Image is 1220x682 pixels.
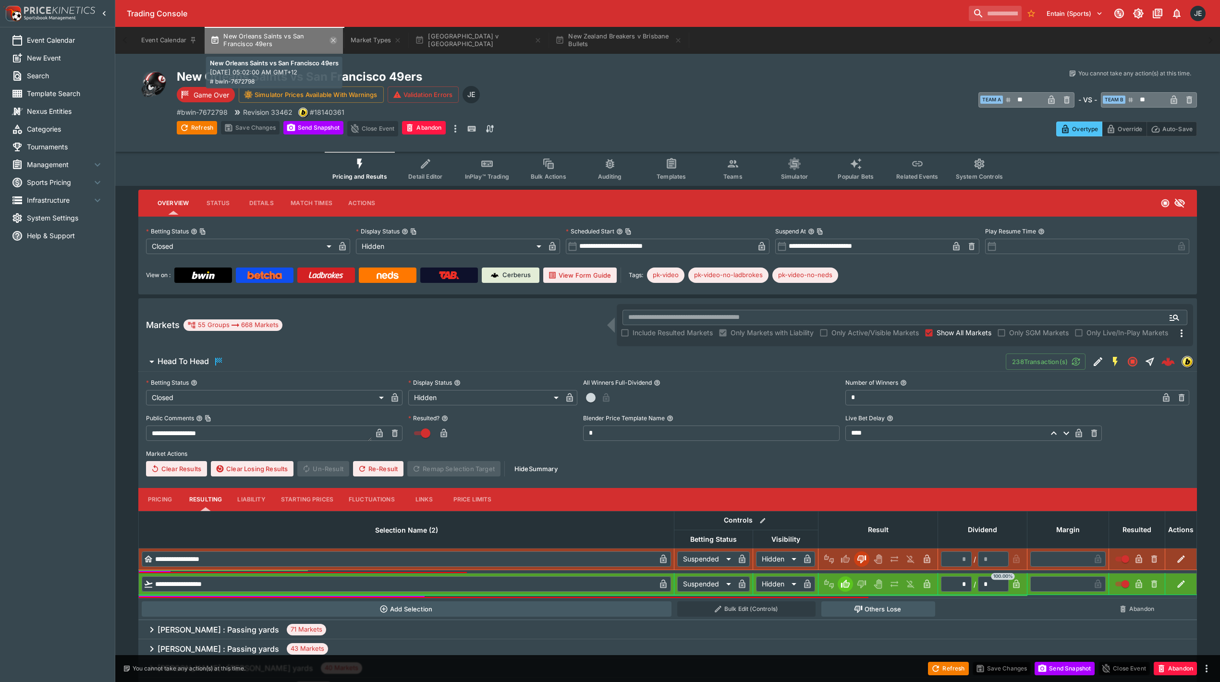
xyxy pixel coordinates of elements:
img: Betcha [247,271,282,279]
span: 100.00% [991,573,1015,580]
p: Betting Status [146,227,189,235]
button: Clear Losing Results [211,461,293,476]
span: Team A [980,96,1003,104]
button: Overview [150,192,196,215]
button: Straight [1141,353,1159,370]
img: PriceKinetics [24,7,95,14]
button: Not Set [821,551,837,567]
button: Auto-Save [1147,122,1197,136]
button: Pricing [138,488,182,511]
div: Hidden [408,390,562,405]
p: Play Resume Time [985,227,1036,235]
p: Display Status [356,227,400,235]
button: Number of Winners [900,379,907,386]
span: Templates [657,173,686,180]
button: Validation Errors [388,86,459,103]
button: Open [1166,309,1183,326]
h6: [PERSON_NAME] : Passing yards [158,644,279,654]
div: Closed [146,390,387,405]
button: Play Resume Time [1038,228,1045,235]
button: Void [870,551,886,567]
label: Market Actions [146,447,1189,461]
button: Public CommentsCopy To Clipboard [196,415,203,422]
button: James Edlin [1187,3,1208,24]
button: Others Lose [821,601,935,617]
span: Re-Result [353,461,403,476]
p: Revision 33462 [243,107,293,117]
button: Eliminated In Play [903,576,918,592]
span: Un-Result [297,461,349,476]
th: Result [818,511,938,548]
img: Neds [377,271,398,279]
p: [DATE] 05:02:00 AM GMT+12 [210,68,339,77]
div: James Edlin [1190,6,1206,21]
th: Dividend [938,511,1027,548]
span: Visibility [761,534,811,545]
span: 43 Markets [287,644,328,654]
p: You cannot take any action(s) at this time. [1078,69,1191,78]
img: Sportsbook Management [24,16,76,20]
span: Related Events [896,173,938,180]
p: Auto-Save [1162,124,1193,134]
span: Tournaments [27,142,103,152]
span: Categories [27,124,103,134]
img: TabNZ [439,271,459,279]
button: Documentation [1149,5,1166,22]
input: search [969,6,1022,21]
span: Auditing [598,173,622,180]
button: Connected to PK [1110,5,1128,22]
span: Simulator [781,173,808,180]
div: Betting Target: cerberus [688,268,769,283]
div: Hidden [356,239,545,254]
span: Sports Pricing [27,177,92,187]
span: Infrastructure [27,195,92,205]
button: Resulting [182,488,230,511]
h5: Markets [146,319,180,330]
div: 9187cc8f-a2c0-4483-85bc-e821d2230e5c [1161,355,1175,368]
button: HideSummary [509,461,563,476]
span: Search [27,71,103,81]
button: Send Snapshot [1035,662,1095,675]
button: All Winners Full-Dividend [654,379,660,386]
button: Market Types [345,27,407,54]
button: Head To Head [138,352,1006,371]
button: No Bookmarks [1024,6,1039,21]
span: # bwin-7672798 [210,77,339,86]
button: Match Times [283,192,340,215]
span: System Settings [27,213,103,223]
svg: Closed [1127,356,1138,367]
a: Cerberus [482,268,539,283]
button: Suspend AtCopy To Clipboard [808,228,815,235]
p: Suspend At [775,227,806,235]
button: Send Snapshot [283,121,343,134]
h2: Copy To Clipboard [177,69,687,84]
div: / [974,554,976,564]
button: Copy To Clipboard [199,228,206,235]
span: New Event [27,53,103,63]
button: Display StatusCopy To Clipboard [402,228,408,235]
svg: Closed [1160,198,1170,208]
h6: [PERSON_NAME] : Passing yards [158,625,279,635]
button: Toggle light/dark mode [1130,5,1147,22]
span: Only Markets with Liability [731,328,814,338]
th: Margin [1027,511,1109,548]
button: Copy To Clipboard [817,228,823,235]
p: Public Comments [146,414,194,422]
button: Fluctuations [341,488,403,511]
div: Event type filters [325,152,1011,186]
span: Only Live/In-Play Markets [1086,328,1168,338]
span: Only SGM Markets [1009,328,1069,338]
button: Links [403,488,446,511]
button: Clear Results [146,461,207,476]
span: Detail Editor [408,173,442,180]
span: Show All Markets [937,328,991,338]
img: Cerberus [491,271,499,279]
button: Lose [854,551,869,567]
p: Cerberus [502,270,531,280]
button: Push [887,576,902,592]
p: Overtype [1072,124,1098,134]
button: Win [838,576,853,592]
div: Betting Target: cerberus [647,268,684,283]
svg: More [1176,328,1187,339]
button: more [1201,663,1212,674]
